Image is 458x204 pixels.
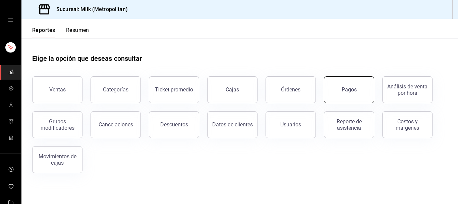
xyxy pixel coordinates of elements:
[32,76,82,103] button: Ventas
[382,111,433,138] button: Costos y márgenes
[149,76,199,103] button: Ticket promedio
[324,111,374,138] button: Reporte de asistencia
[160,121,188,128] div: Descuentos
[266,76,316,103] button: Órdenes
[91,111,141,138] button: Cancelaciones
[99,121,133,128] div: Cancelaciones
[281,86,300,93] div: Órdenes
[32,146,82,173] button: Movimientos de cajas
[387,83,428,96] div: Análisis de venta por hora
[212,121,253,128] div: Datos de clientes
[51,5,128,13] h3: Sucursal: Milk (Metropolitan)
[382,76,433,103] button: Análisis de venta por hora
[32,53,142,64] h1: Elige la opción que deseas consultar
[103,86,128,93] div: Categorías
[324,76,374,103] button: Pagos
[32,111,82,138] button: Grupos modificadores
[342,86,357,93] div: Pagos
[37,153,78,166] div: Movimientos de cajas
[207,111,257,138] button: Datos de clientes
[328,118,370,131] div: Reporte de asistencia
[149,111,199,138] button: Descuentos
[32,27,55,38] button: Reportes
[66,27,89,38] button: Resumen
[226,86,239,93] div: Cajas
[49,86,66,93] div: Ventas
[207,76,257,103] button: Cajas
[8,17,13,23] button: open drawer
[387,118,428,131] div: Costos y márgenes
[155,86,193,93] div: Ticket promedio
[266,111,316,138] button: Usuarios
[32,27,89,38] div: navigation tabs
[280,121,301,128] div: Usuarios
[91,76,141,103] button: Categorías
[37,118,78,131] div: Grupos modificadores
